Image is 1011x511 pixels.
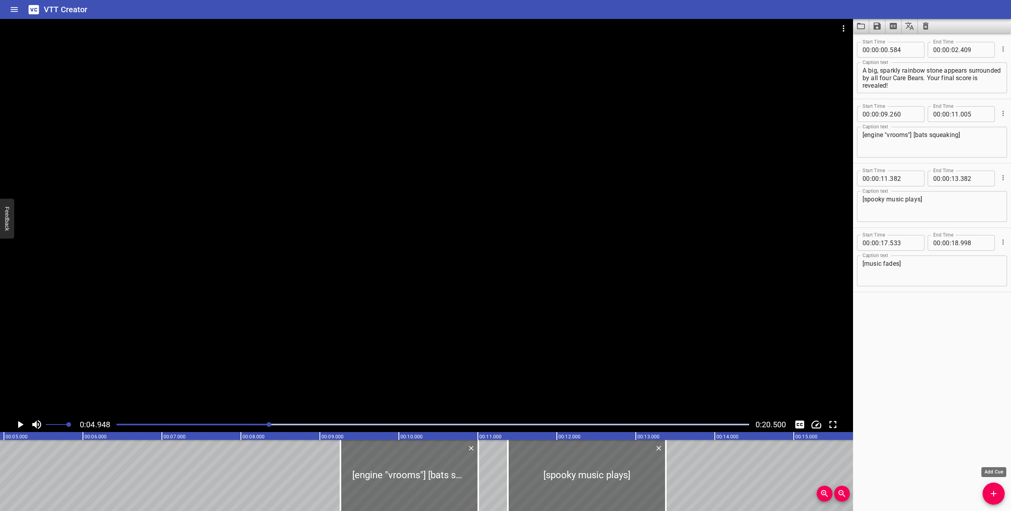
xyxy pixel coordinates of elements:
[466,443,475,453] div: Delete Cue
[933,106,941,122] input: 00
[85,434,107,440] text: 00:06.000
[863,42,870,58] input: 00
[888,42,890,58] span: .
[321,434,344,440] text: 00:09.000
[817,486,832,502] button: Zoom In
[853,19,869,33] button: Load captions from file
[942,42,950,58] input: 00
[863,67,1002,89] textarea: A big, sparkly rainbow stone appears surrounded by all four Care Bears. Your final score is revea...
[872,235,879,251] input: 00
[881,235,888,251] input: 17
[856,21,866,31] svg: Load captions from file
[921,21,930,31] svg: Clear captions
[809,417,824,432] div: Playback Speed
[890,171,919,186] input: 382
[998,173,1008,183] button: Cue Options
[950,171,951,186] span: :
[825,417,840,432] button: Toggle fullscreen
[998,103,1007,124] div: Cue Options
[66,422,71,427] span: Set video volume
[879,106,881,122] span: :
[479,434,502,440] text: 00:11.000
[983,483,1005,505] button: Add Cue
[825,417,840,432] div: Toggle Full Screen
[870,235,872,251] span: :
[863,171,870,186] input: 00
[959,235,960,251] span: .
[870,106,872,122] span: :
[863,235,870,251] input: 00
[959,106,960,122] span: .
[951,235,959,251] input: 18
[951,42,959,58] input: 02
[879,171,881,186] span: :
[890,106,919,122] input: 260
[872,42,879,58] input: 00
[889,21,898,31] svg: Extract captions from video
[869,19,885,33] button: Save captions to file
[888,171,890,186] span: .
[942,106,950,122] input: 00
[879,42,881,58] span: :
[80,420,110,429] span: 0:04.948
[998,237,1008,247] button: Cue Options
[960,235,989,251] input: 998
[951,106,959,122] input: 11
[637,434,660,440] text: 00:13.000
[872,106,879,122] input: 00
[834,19,853,38] button: Video Options
[881,106,888,122] input: 09
[998,108,1008,118] button: Cue Options
[755,420,786,429] span: Video Duration
[998,39,1007,59] div: Cue Options
[888,106,890,122] span: .
[933,42,941,58] input: 00
[950,106,951,122] span: :
[902,19,918,33] button: Translate captions
[998,232,1007,252] div: Cue Options
[959,171,960,186] span: .
[885,19,902,33] button: Extract captions from video
[960,106,989,122] input: 005
[872,171,879,186] input: 00
[400,434,423,440] text: 00:10.000
[951,171,959,186] input: 13
[881,42,888,58] input: 00
[998,44,1008,54] button: Cue Options
[888,235,890,251] span: .
[950,42,951,58] span: :
[809,417,824,432] button: Change Playback Speed
[834,486,850,502] button: Zoom Out
[863,106,870,122] input: 00
[941,171,942,186] span: :
[941,42,942,58] span: :
[654,443,663,453] div: Delete Cue
[941,235,942,251] span: :
[558,434,581,440] text: 00:12.000
[933,235,941,251] input: 00
[942,171,950,186] input: 00
[872,21,882,31] svg: Save captions to file
[163,434,186,440] text: 00:07.000
[13,417,28,432] button: Play/Pause
[890,235,919,251] input: 533
[941,106,942,122] span: :
[905,21,914,31] svg: Translate captions
[654,443,664,453] button: Delete
[918,19,934,33] button: Clear captions
[998,167,1007,188] div: Cue Options
[890,42,919,58] input: 584
[950,235,951,251] span: :
[792,417,807,432] button: Toggle captions
[870,171,872,186] span: :
[879,235,881,251] span: :
[242,434,265,440] text: 00:08.000
[870,42,872,58] span: :
[863,195,1002,218] textarea: [spooky music plays]
[716,434,739,440] text: 00:14.000
[933,171,941,186] input: 00
[117,424,749,425] div: Play progress
[863,260,1002,282] textarea: [music fades]
[960,171,989,186] input: 382
[44,3,88,16] h6: VTT Creator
